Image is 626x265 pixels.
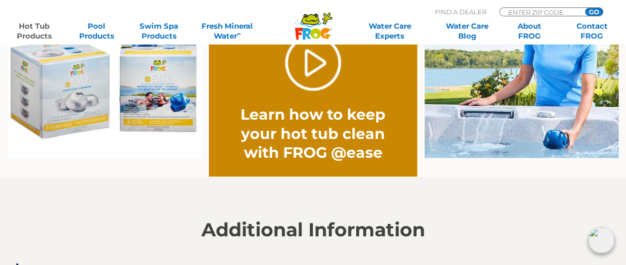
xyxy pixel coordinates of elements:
a: Hot TubProducts [10,21,58,41]
a: Fresh MineralWater∞ [197,21,258,41]
p: Find A Dealer [435,7,486,16]
input: Zip Code Form [507,8,574,16]
sup: ∞ [237,30,241,37]
a: Water CareBlog [443,21,491,41]
a: PoolProducts [72,21,121,41]
img: openIcon [588,227,614,253]
a: AboutFROG [505,21,554,41]
a: Play Video [285,35,341,90]
a: Swim SpaProducts [135,21,183,41]
h2: Additional Information [9,219,618,240]
h2: Learn how to keep your hot tub clean with FROG @ease [230,105,396,162]
input: GO [585,8,603,16]
a: ContactFROG [568,21,616,41]
a: Water CareExperts [350,21,429,41]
